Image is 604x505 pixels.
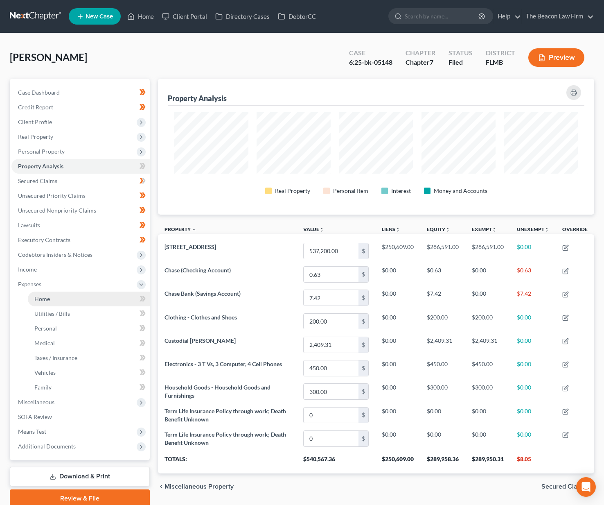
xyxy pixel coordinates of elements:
[465,310,510,333] td: $200.00
[165,360,282,367] span: Electronics - 3 T Vs, 3 Computer, 4 Cell Phones
[420,333,465,356] td: $2,409.31
[541,483,594,490] button: Secured Claims chevron_right
[165,483,234,490] span: Miscellaneous Property
[465,356,510,380] td: $450.00
[420,356,465,380] td: $450.00
[28,336,150,351] a: Medical
[465,403,510,427] td: $0.00
[510,333,556,356] td: $0.00
[541,483,588,490] span: Secured Claims
[28,306,150,321] a: Utilities / Bills
[510,310,556,333] td: $0.00
[18,399,54,405] span: Miscellaneous
[304,384,358,399] input: 0.00
[168,93,227,103] div: Property Analysis
[34,295,50,302] span: Home
[304,243,358,259] input: 0.00
[18,89,60,96] span: Case Dashboard
[304,431,358,446] input: 0.00
[18,177,57,184] span: Secured Claims
[18,148,65,155] span: Personal Property
[34,369,56,376] span: Vehicles
[211,9,274,24] a: Directory Cases
[297,451,375,473] th: $540,567.36
[34,354,77,361] span: Taxes / Insurance
[34,340,55,346] span: Medical
[123,9,158,24] a: Home
[192,227,196,232] i: expand_less
[430,58,433,66] span: 7
[465,263,510,286] td: $0.00
[18,281,41,288] span: Expenses
[420,286,465,310] td: $7.42
[448,48,473,58] div: Status
[375,427,420,450] td: $0.00
[10,51,87,63] span: [PERSON_NAME]
[395,227,400,232] i: unfold_more
[304,314,358,329] input: 0.00
[420,451,465,473] th: $289,958.36
[18,222,40,229] span: Lawsuits
[358,408,368,423] div: $
[11,100,150,115] a: Credit Report
[18,104,53,111] span: Credit Report
[28,380,150,395] a: Family
[358,360,368,376] div: $
[510,380,556,403] td: $0.00
[375,356,420,380] td: $0.00
[445,227,450,232] i: unfold_more
[358,384,368,399] div: $
[165,384,270,399] span: Household Goods - Household Goods and Furnishings
[465,427,510,450] td: $0.00
[375,380,420,403] td: $0.00
[465,380,510,403] td: $300.00
[11,410,150,424] a: SOFA Review
[556,221,594,240] th: Override
[405,9,480,24] input: Search by name...
[28,292,150,306] a: Home
[28,351,150,365] a: Taxes / Insurance
[375,239,420,263] td: $250,609.00
[18,133,53,140] span: Real Property
[18,207,96,214] span: Unsecured Nonpriority Claims
[420,239,465,263] td: $286,591.00
[375,403,420,427] td: $0.00
[349,58,392,67] div: 6:25-bk-05148
[375,263,420,286] td: $0.00
[510,356,556,380] td: $0.00
[420,403,465,427] td: $0.00
[18,163,63,170] span: Property Analysis
[382,226,400,232] a: Liensunfold_more
[165,226,196,232] a: Property expand_less
[165,267,231,274] span: Chase (Checking Account)
[11,233,150,247] a: Executory Contracts
[522,9,594,24] a: The Beacon Law Firm
[158,9,211,24] a: Client Portal
[375,286,420,310] td: $0.00
[18,236,70,243] span: Executory Contracts
[165,337,236,344] span: Custodial [PERSON_NAME]
[165,290,241,297] span: Chase Bank (Savings Account)
[406,48,435,58] div: Chapter
[275,187,310,195] div: Real Property
[465,451,510,473] th: $289,950.31
[448,58,473,67] div: Filed
[11,85,150,100] a: Case Dashboard
[406,58,435,67] div: Chapter
[486,58,515,67] div: FLMB
[510,451,556,473] th: $8.05
[358,314,368,329] div: $
[375,451,420,473] th: $250,609.00
[420,380,465,403] td: $300.00
[510,403,556,427] td: $0.00
[333,187,368,195] div: Personal Item
[510,239,556,263] td: $0.00
[18,118,52,125] span: Client Profile
[486,48,515,58] div: District
[420,310,465,333] td: $200.00
[86,14,113,20] span: New Case
[304,290,358,306] input: 0.00
[528,48,584,67] button: Preview
[510,263,556,286] td: $0.63
[158,483,165,490] i: chevron_left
